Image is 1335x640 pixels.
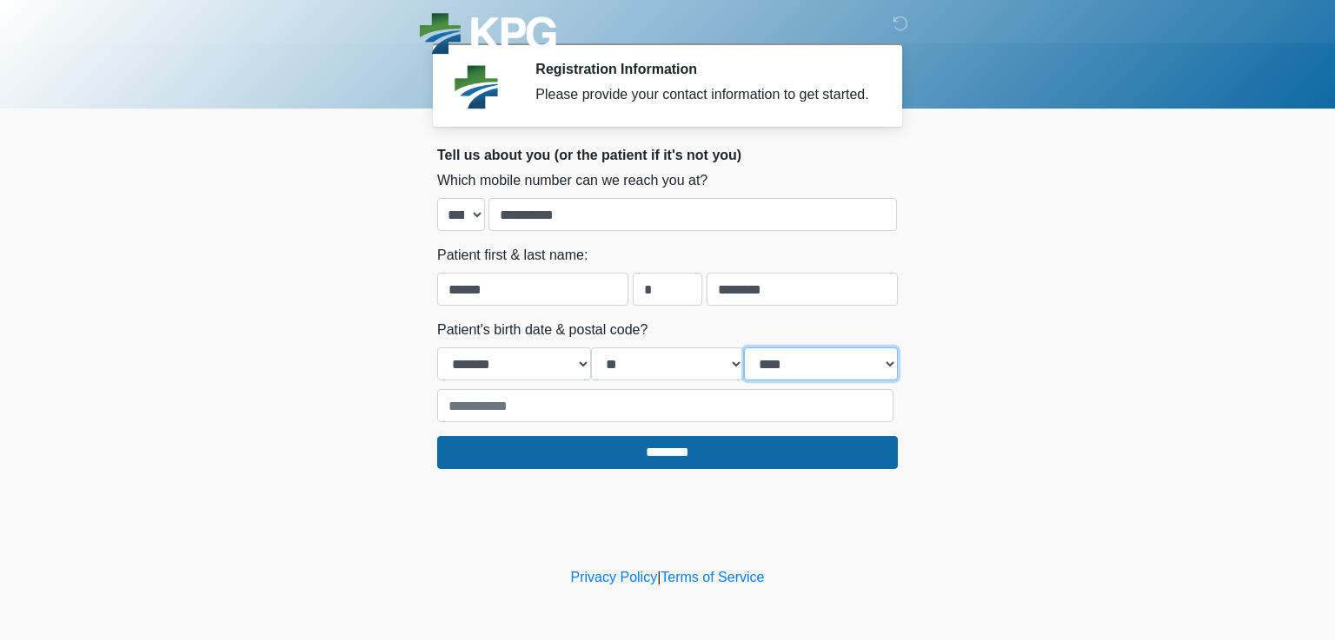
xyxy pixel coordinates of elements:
a: | [657,570,661,584]
label: Patient first & last name: [437,245,588,266]
img: KPG Healthcare Logo [420,13,556,59]
label: Which mobile number can we reach you at? [437,170,707,191]
h2: Tell us about you (or the patient if it's not you) [437,147,898,163]
a: Privacy Policy [571,570,658,584]
a: Terms of Service [661,570,764,584]
div: Please provide your contact information to get started. [535,84,872,105]
img: Agent Avatar [450,61,502,113]
label: Patient's birth date & postal code? [437,320,648,340]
